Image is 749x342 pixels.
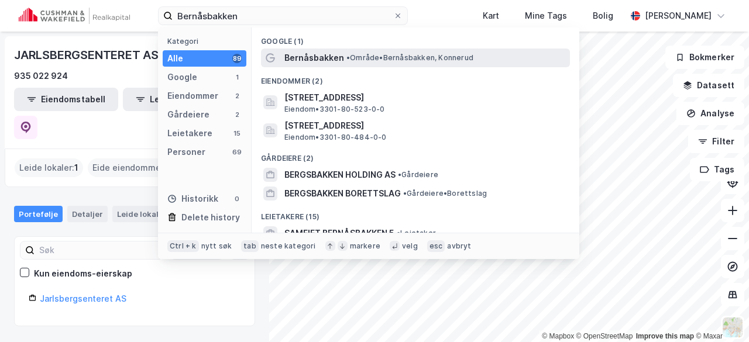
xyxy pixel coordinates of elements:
span: Gårdeiere [398,170,438,179]
span: SAMEIET BERNÅSBAKKEN 5 [284,226,394,240]
span: Eiendom • 3301-80-523-0-0 [284,105,385,114]
span: Leietaker [397,229,436,238]
div: 89 [232,54,242,63]
img: cushman-wakefield-realkapital-logo.202ea83816669bd177139c58696a8fa1.svg [19,8,130,24]
span: BERGSBAKKEN HOLDING AS [284,168,396,182]
div: Ctrl + k [167,240,199,252]
span: • [403,189,407,198]
div: Gårdeiere (2) [252,144,579,165]
span: Gårdeiere • Borettslag [403,189,487,198]
span: • [346,53,350,62]
div: 0 [232,194,242,203]
button: Filter [688,130,744,153]
div: Delete history [181,210,240,224]
div: Leietakere [167,126,212,140]
span: Bernåsbakken [284,51,344,65]
div: Kontrollprogram for chat [690,286,749,342]
div: 69 [232,147,242,157]
div: Leietakere (15) [252,203,579,224]
div: Kategori [167,37,246,46]
div: Historikk [167,192,218,206]
div: Leide lokaler : [15,158,83,177]
div: 1 [232,72,242,82]
iframe: Chat Widget [690,286,749,342]
div: [PERSON_NAME] [645,9,712,23]
div: neste kategori [261,241,316,251]
div: Gårdeiere [167,108,209,122]
button: Bokmerker [665,46,744,69]
div: nytt søk [201,241,232,251]
button: Eiendomstabell [14,88,118,111]
a: Improve this map [636,332,694,340]
span: • [398,170,401,179]
span: Område • Bernåsbakken, Konnerud [346,53,473,63]
div: Personer [167,145,205,159]
span: [STREET_ADDRESS] [284,119,565,133]
span: Eiendom • 3301-80-484-0-0 [284,133,387,142]
div: 935 022 924 [14,69,68,83]
div: Google (1) [252,27,579,49]
span: BERGSBAKKEN BORETTSLAG [284,186,401,201]
div: Eiendommer (2) [252,67,579,88]
div: Detaljer [67,206,108,222]
a: Jarlsbergsenteret AS [40,293,126,303]
div: Eide eiendommer : [88,158,177,177]
div: avbryt [447,241,471,251]
a: Mapbox [542,332,574,340]
span: [STREET_ADDRESS] [284,91,565,105]
button: Tags [690,158,744,181]
div: tab [241,240,259,252]
div: Leide lokaler [112,206,185,222]
div: 2 [232,110,242,119]
input: Søk [35,241,163,259]
div: Bolig [593,9,613,23]
a: OpenStreetMap [576,332,633,340]
div: esc [427,240,445,252]
div: 15 [232,129,242,138]
div: Mine Tags [525,9,567,23]
div: markere [350,241,380,251]
span: 1 [74,161,78,175]
div: velg [402,241,418,251]
span: • [397,229,400,237]
button: Datasett [673,74,744,97]
div: Google [167,70,197,84]
div: Eiendommer [167,89,218,103]
div: Portefølje [14,206,63,222]
div: Kart [483,9,499,23]
div: Kun eiendoms-eierskap [34,267,132,281]
div: JARLSBERGSENTERET AS [14,46,161,64]
button: Analyse [676,102,744,125]
div: Alle [167,51,183,65]
input: Søk på adresse, matrikkel, gårdeiere, leietakere eller personer [173,7,393,25]
button: Leietakertabell [123,88,227,111]
div: 2 [232,91,242,101]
